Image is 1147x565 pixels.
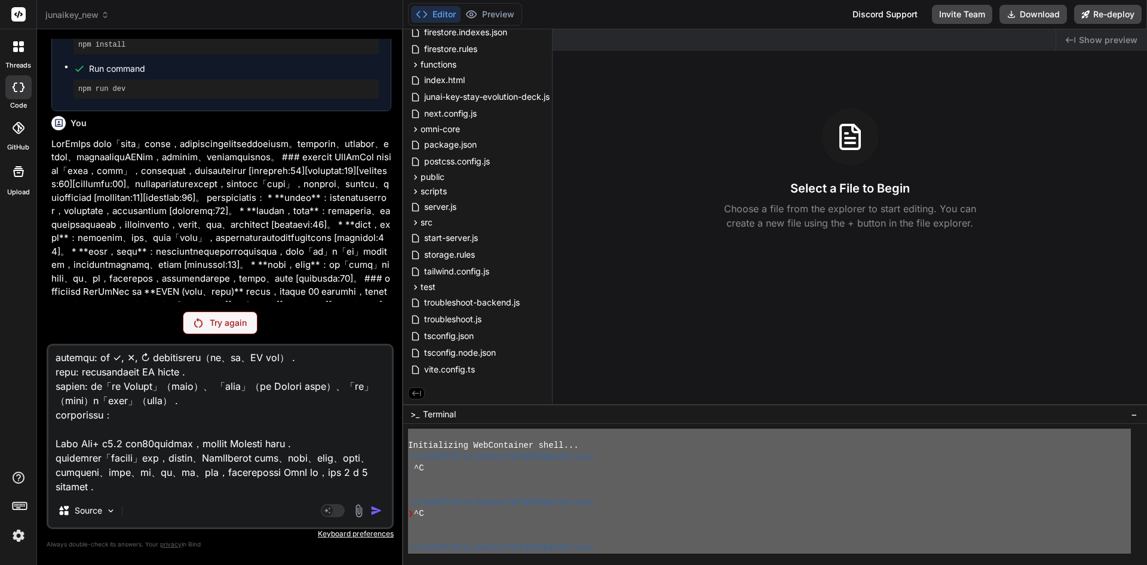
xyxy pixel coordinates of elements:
span: tsconfig.node.json [423,346,497,360]
div: Discord Support [845,5,925,24]
span: scripts [421,185,447,197]
span: next.config.js [423,106,478,121]
label: threads [5,60,31,71]
button: Download [999,5,1067,24]
span: Initializing WebContainer shell... [408,440,579,451]
img: Retry [194,318,203,328]
span: functions [421,59,456,71]
p: Always double-check its answers. Your in Bind [47,539,394,550]
img: attachment [352,504,366,518]
span: src [421,216,433,228]
button: Editor [411,6,461,23]
span: firestore.indexes.json [423,25,508,39]
pre: npm run dev [78,84,374,94]
span: public [421,171,444,183]
h3: Select a File to Begin [790,180,910,197]
span: ❯ [408,508,414,520]
span: ^C [414,508,424,520]
span: start-server.js [423,231,479,245]
span: index.html [423,73,466,87]
textarea: loremi dol sit ametc adi "Eli Seddo"eiusModTeMpo inc-8-utla et dolor'm aliq ENI-1 Admi 3 veni qui... [48,346,392,494]
span: ❯ [408,463,414,474]
label: Upload [7,187,30,197]
span: server.js [423,200,458,214]
span: Show preview [1079,34,1137,46]
span: package.json [423,138,478,152]
span: vite.config.ts [423,362,476,377]
span: test [421,281,436,293]
span: >_ [410,408,419,420]
p: Keyboard preferences [47,529,394,539]
span: − [1131,408,1137,420]
span: junaikey_new [45,9,109,21]
span: ^C [414,463,424,474]
span: Run command [89,63,379,75]
p: Choose a file from the explorer to start editing. You can create a new file using the + button in... [716,201,984,230]
p: Try again [210,317,247,329]
button: Preview [461,6,519,23]
span: storage.rules [423,248,476,262]
img: Pick Models [106,506,116,516]
span: firestore.rules [423,42,479,56]
span: privacy [160,540,182,548]
button: Re-deploy [1074,5,1142,24]
p: Source [75,505,102,517]
label: GitHub [7,142,29,152]
span: omni-core [421,123,460,135]
button: Invite Team [932,5,992,24]
span: troubleshoot.js [423,312,483,326]
button: − [1128,405,1140,424]
span: ~/u3uk0f35zsjjbn9cprh6fq9h0p4tm2-wnxx [408,497,594,508]
img: icon [370,505,382,517]
label: code [10,100,27,111]
span: tsconfig.json [423,329,475,343]
pre: npm install [78,40,374,50]
span: troubleshoot-backend.js [423,295,521,310]
span: postcss.config.js [423,154,491,169]
span: tailwind.config.js [423,264,490,279]
span: ~/u3uk0f35zsjjbn9cprh6fq9h0p4tm2-wnxx [408,451,594,463]
img: settings [8,526,29,546]
span: ~/u3uk0f35zsjjbn9cprh6fq9h0p4tm2-wnxx [408,542,594,554]
span: Terminal [423,408,456,420]
span: junai-key-stay-evolution-deck.js [423,90,551,104]
h6: You [70,117,87,129]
